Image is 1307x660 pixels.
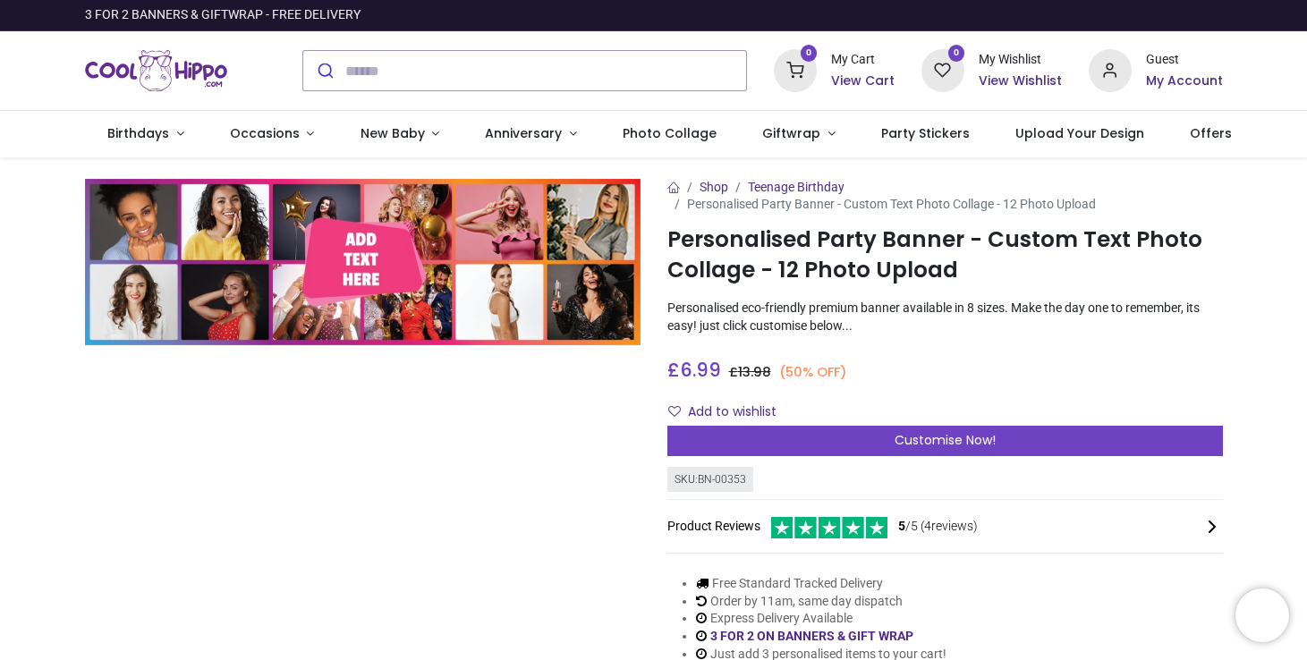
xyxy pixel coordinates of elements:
span: Occasions [230,124,300,142]
div: Guest [1146,51,1223,69]
div: SKU: BN-00353 [667,467,753,493]
span: £ [667,357,721,383]
a: Occasions [207,111,337,157]
div: My Wishlist [979,51,1062,69]
a: 0 [774,63,817,77]
sup: 0 [948,45,965,62]
span: Offers [1190,124,1232,142]
li: Order by 11am, same day dispatch [696,593,946,611]
span: Customise Now! [895,431,996,449]
div: Product Reviews [667,514,1223,538]
img: Cool Hippo [85,46,228,96]
span: 6.99 [680,357,721,383]
span: Birthdays [107,124,169,142]
span: Party Stickers [881,124,970,142]
span: /5 ( 4 reviews) [898,518,978,536]
span: 5 [898,519,905,533]
span: Personalised Party Banner - Custom Text Photo Collage - 12 Photo Upload [687,197,1096,211]
span: New Baby [361,124,425,142]
iframe: Customer reviews powered by Trustpilot [847,6,1223,24]
span: Giftwrap [762,124,820,142]
sup: 0 [801,45,818,62]
li: Express Delivery Available [696,610,946,628]
a: Birthdays [85,111,208,157]
a: View Cart [831,72,895,90]
div: My Cart [831,51,895,69]
span: £ [729,363,771,381]
a: 3 FOR 2 ON BANNERS & GIFT WRAP [710,629,913,643]
a: Shop [700,180,728,194]
span: Anniversary [485,124,562,142]
span: Upload Your Design [1015,124,1144,142]
span: 13.98 [738,363,771,381]
div: 3 FOR 2 BANNERS & GIFTWRAP - FREE DELIVERY [85,6,361,24]
li: Free Standard Tracked Delivery [696,575,946,593]
a: View Wishlist [979,72,1062,90]
iframe: Brevo live chat [1235,588,1289,642]
a: Giftwrap [740,111,859,157]
a: New Baby [337,111,463,157]
a: Anniversary [463,111,600,157]
span: Photo Collage [623,124,717,142]
p: Personalised eco-friendly premium banner available in 8 sizes. Make the day one to remember, its ... [667,300,1223,334]
button: Add to wishlistAdd to wishlist [667,397,792,427]
a: Logo of Cool Hippo [85,46,228,96]
a: My Account [1146,72,1223,90]
i: Add to wishlist [668,405,681,418]
img: Personalised Party Banner - Custom Text Photo Collage - 12 Photo Upload [85,179,641,345]
button: Submit [303,51,345,90]
a: Teenage Birthday [748,180,844,194]
small: (50% OFF) [779,363,847,382]
h1: Personalised Party Banner - Custom Text Photo Collage - 12 Photo Upload [667,224,1223,286]
a: 0 [921,63,964,77]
